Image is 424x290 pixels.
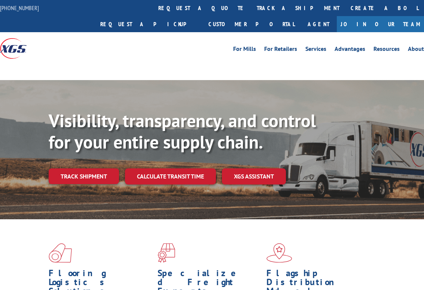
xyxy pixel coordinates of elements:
img: xgs-icon-focused-on-flooring-red [158,243,175,263]
a: About [408,46,424,54]
a: Track shipment [49,168,119,184]
img: xgs-icon-flagship-distribution-model-red [266,243,292,263]
b: Visibility, transparency, and control for your entire supply chain. [49,109,316,154]
a: Resources [373,46,400,54]
img: xgs-icon-total-supply-chain-intelligence-red [49,243,72,263]
a: Request a pickup [95,16,203,32]
a: For Mills [233,46,256,54]
a: Advantages [335,46,365,54]
a: Customer Portal [203,16,300,32]
a: For Retailers [264,46,297,54]
a: XGS ASSISTANT [222,168,286,184]
a: Join Our Team [337,16,424,32]
a: Services [305,46,326,54]
a: Agent [300,16,337,32]
a: Calculate transit time [125,168,216,184]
